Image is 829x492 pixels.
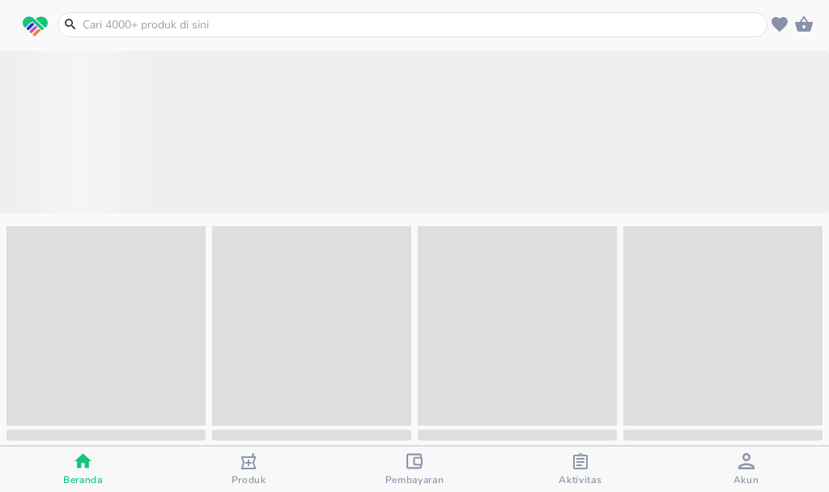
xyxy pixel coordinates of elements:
span: Pembayaran [385,473,444,486]
button: Akun [663,447,829,492]
span: Aktivitas [559,473,602,486]
button: Aktivitas [497,447,663,492]
span: Beranda [63,473,103,486]
span: Produk [232,473,266,486]
img: logo_swiperx_s.bd005f3b.svg [23,16,48,37]
button: Produk [166,447,332,492]
button: Pembayaran [332,447,498,492]
span: Akun [733,473,759,486]
input: Cari 4000+ produk di sini [81,16,763,33]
